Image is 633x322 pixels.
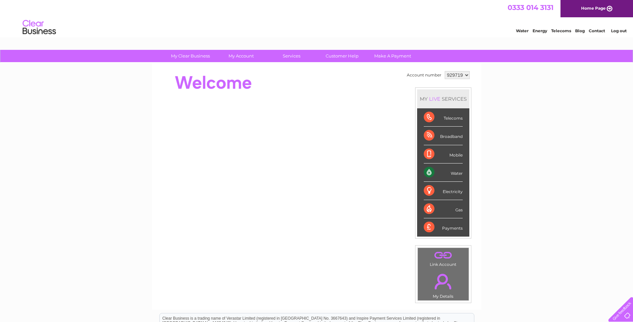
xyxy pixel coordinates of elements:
div: Water [424,163,463,182]
a: My Account [214,50,268,62]
div: LIVE [428,96,442,102]
a: . [419,270,467,293]
td: My Details [417,268,469,301]
a: Contact [589,28,605,33]
div: Electricity [424,182,463,200]
a: Energy [533,28,547,33]
a: My Clear Business [163,50,218,62]
div: Clear Business is a trading name of Verastar Limited (registered in [GEOGRAPHIC_DATA] No. 3667643... [160,4,474,32]
a: Services [264,50,319,62]
a: Water [516,28,529,33]
a: 0333 014 3131 [508,3,554,12]
a: Customer Help [315,50,370,62]
a: Telecoms [551,28,571,33]
div: Payments [424,218,463,236]
a: Make A Payment [365,50,420,62]
div: Broadband [424,127,463,145]
a: Log out [611,28,627,33]
a: . [419,250,467,261]
div: MY SERVICES [417,89,469,108]
div: Telecoms [424,108,463,127]
td: Account number [405,69,443,81]
a: Blog [575,28,585,33]
div: Gas [424,200,463,218]
div: Mobile [424,145,463,163]
td: Link Account [417,248,469,268]
img: logo.png [22,17,56,38]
